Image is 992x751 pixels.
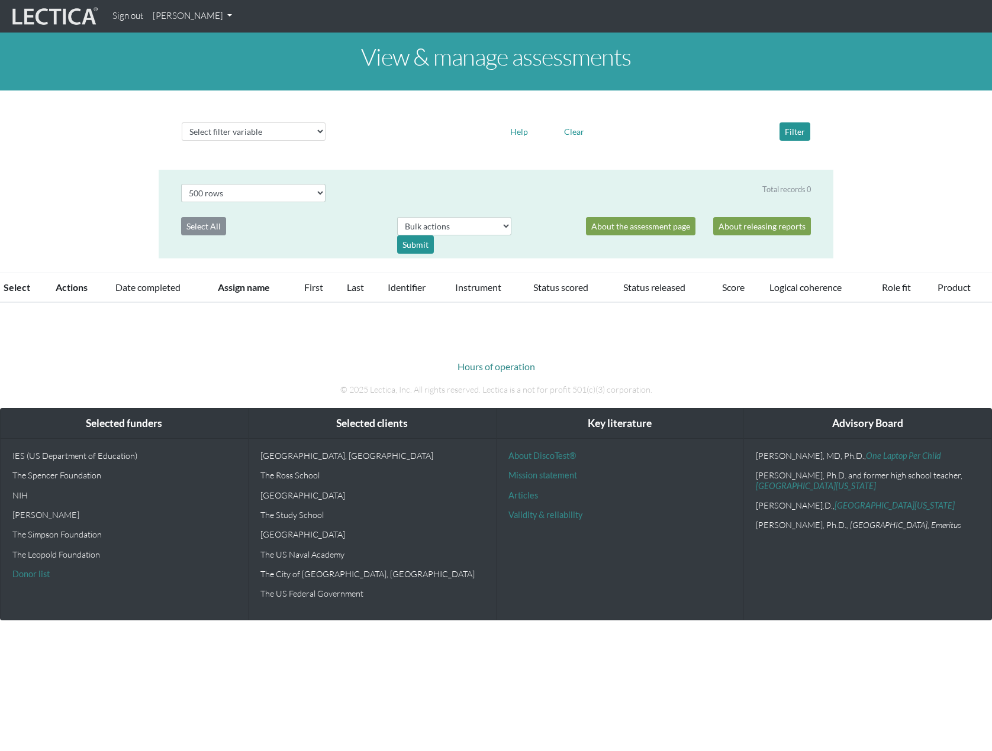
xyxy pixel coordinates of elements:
[938,281,971,293] a: Product
[12,490,236,500] p: NIH
[756,451,980,461] p: [PERSON_NAME], MD, Ph.D.,
[347,281,364,293] a: Last
[846,520,961,530] em: , [GEOGRAPHIC_DATA], Emeritus
[181,217,226,235] button: Select All
[505,122,533,141] button: Help
[756,520,980,530] p: [PERSON_NAME], Ph.D.
[497,409,744,439] div: Key literature
[12,569,50,579] a: Donor list
[713,217,811,235] a: About releasing reports
[722,281,745,293] a: Score
[249,409,496,439] div: Selected clients
[168,383,824,396] p: © 2025 Lectica, Inc. All rights reserved. Lectica is a not for profit 501(c)(3) corporation.
[148,5,237,28] a: [PERSON_NAME]
[559,122,590,141] button: Clear
[744,409,991,439] div: Advisory Board
[260,549,484,559] p: The US Naval Academy
[508,490,538,500] a: Articles
[882,281,911,293] a: Role fit
[505,125,533,136] a: Help
[508,510,582,520] a: Validity & reliability
[397,235,434,254] div: Submit
[586,217,695,235] a: About the assessment page
[1,409,248,439] div: Selected funders
[108,5,148,28] a: Sign out
[49,273,108,303] th: Actions
[756,481,876,491] a: [GEOGRAPHIC_DATA][US_STATE]
[458,361,535,372] a: Hours of operation
[115,281,181,293] a: Date completed
[508,470,577,480] a: Mission statement
[304,281,323,293] a: First
[260,588,484,598] p: The US Federal Government
[260,451,484,461] p: [GEOGRAPHIC_DATA], [GEOGRAPHIC_DATA]
[769,281,842,293] a: Logical coherence
[211,273,297,303] th: Assign name
[260,470,484,480] p: The Ross School
[12,529,236,539] p: The Simpson Foundation
[780,122,810,141] button: Filter
[762,184,811,195] div: Total records 0
[756,470,980,491] p: [PERSON_NAME], Ph.D. and former high school teacher,
[260,569,484,579] p: The City of [GEOGRAPHIC_DATA], [GEOGRAPHIC_DATA]
[9,5,98,28] img: lecticalive
[508,451,576,461] a: About DiscoTest®
[455,281,501,293] a: Instrument
[623,281,685,293] a: Status released
[260,510,484,520] p: The Study School
[835,500,955,510] a: [GEOGRAPHIC_DATA][US_STATE]
[388,281,426,293] a: Identifier
[533,281,588,293] a: Status scored
[12,470,236,480] p: The Spencer Foundation
[260,529,484,539] p: [GEOGRAPHIC_DATA]
[260,490,484,500] p: [GEOGRAPHIC_DATA]
[866,451,941,461] a: One Laptop Per Child
[12,451,236,461] p: IES (US Department of Education)
[12,510,236,520] p: [PERSON_NAME]
[12,549,236,559] p: The Leopold Foundation
[756,500,980,510] p: [PERSON_NAME].D.,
